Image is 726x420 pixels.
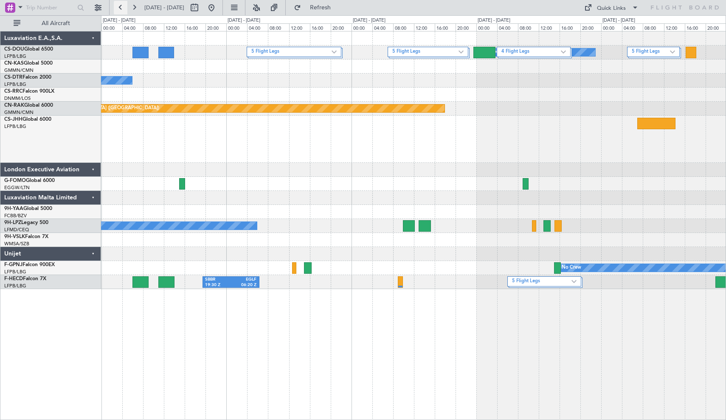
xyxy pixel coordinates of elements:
[103,17,135,24] div: [DATE] - [DATE]
[22,20,90,26] span: All Aircraft
[164,23,185,31] div: 12:00
[643,23,664,31] div: 08:00
[4,89,23,94] span: CS-RRC
[205,23,226,31] div: 20:00
[205,277,231,283] div: SBBR
[518,23,539,31] div: 08:00
[226,23,247,31] div: 00:00
[9,17,92,30] button: All Aircraft
[4,61,24,66] span: CN-KAS
[497,23,518,31] div: 04:00
[4,184,30,191] a: EGGW/LTN
[4,241,29,247] a: WMSA/SZB
[289,23,310,31] div: 12:00
[580,1,643,14] button: Quick Links
[331,23,352,31] div: 20:00
[4,61,53,66] a: CN-KASGlobal 5000
[597,4,626,13] div: Quick Links
[352,23,372,31] div: 00:00
[26,1,75,14] input: Trip Number
[4,117,23,122] span: CS-JHH
[4,269,26,275] a: LFPB/LBG
[512,278,571,285] label: 5 Flight Legs
[4,220,48,225] a: 9H-LPZLegacy 500
[4,81,26,88] a: LFPB/LBG
[456,23,476,31] div: 20:00
[144,4,184,11] span: [DATE] - [DATE]
[231,282,257,288] div: 06:20 Z
[4,234,25,239] span: 9H-VSLK
[4,262,23,267] span: F-GPNJ
[393,23,414,31] div: 08:00
[4,95,31,102] a: DNMM/LOS
[4,178,55,183] a: G-FOMOGlobal 6000
[4,117,51,122] a: CS-JHHGlobal 6000
[205,282,231,288] div: 19:30 Z
[122,23,143,31] div: 04:00
[4,53,26,60] a: LFPB/LBG
[501,48,561,56] label: 4 Flight Legs
[478,17,510,24] div: [DATE] - [DATE]
[4,47,53,52] a: CS-DOUGlobal 6500
[303,5,338,11] span: Refresh
[251,48,331,56] label: 5 Flight Legs
[4,206,52,211] a: 9H-YAAGlobal 5000
[372,23,393,31] div: 04:00
[290,1,341,14] button: Refresh
[685,23,706,31] div: 16:00
[562,261,581,274] div: No Crew
[4,75,23,80] span: CS-DTR
[476,23,497,31] div: 00:00
[4,206,23,211] span: 9H-YAA
[4,123,26,130] a: LFPB/LBG
[247,23,268,31] div: 04:00
[435,23,456,31] div: 16:00
[4,47,24,52] span: CS-DOU
[4,103,24,108] span: CN-RAK
[4,276,23,281] span: F-HECD
[268,23,289,31] div: 08:00
[332,50,337,54] img: arrow-gray.svg
[101,23,122,31] div: 00:00
[602,17,635,24] div: [DATE] - [DATE]
[4,234,48,239] a: 9H-VSLKFalcon 7X
[622,23,643,31] div: 04:00
[601,23,622,31] div: 00:00
[4,213,27,219] a: FCBB/BZV
[539,23,560,31] div: 12:00
[4,262,55,267] a: F-GPNJFalcon 900EX
[392,48,459,56] label: 5 Flight Legs
[185,23,205,31] div: 16:00
[4,178,26,183] span: G-FOMO
[4,227,29,233] a: LFMD/CEQ
[414,23,435,31] div: 12:00
[4,67,34,74] a: GMMN/CMN
[632,48,670,56] label: 5 Flight Legs
[560,23,580,31] div: 16:00
[459,50,464,54] img: arrow-gray.svg
[571,280,577,283] img: arrow-gray.svg
[143,23,164,31] div: 08:00
[4,220,21,225] span: 9H-LPZ
[4,283,26,289] a: LFPB/LBG
[353,17,386,24] div: [DATE] - [DATE]
[228,17,260,24] div: [DATE] - [DATE]
[4,276,46,281] a: F-HECDFalcon 7X
[231,277,257,283] div: EGLF
[670,50,675,54] img: arrow-gray.svg
[4,109,34,116] a: GMMN/CMN
[561,50,566,54] img: arrow-gray.svg
[664,23,685,31] div: 12:00
[4,103,53,108] a: CN-RAKGlobal 6000
[4,89,54,94] a: CS-RRCFalcon 900LX
[310,23,331,31] div: 16:00
[580,23,601,31] div: 20:00
[4,75,51,80] a: CS-DTRFalcon 2000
